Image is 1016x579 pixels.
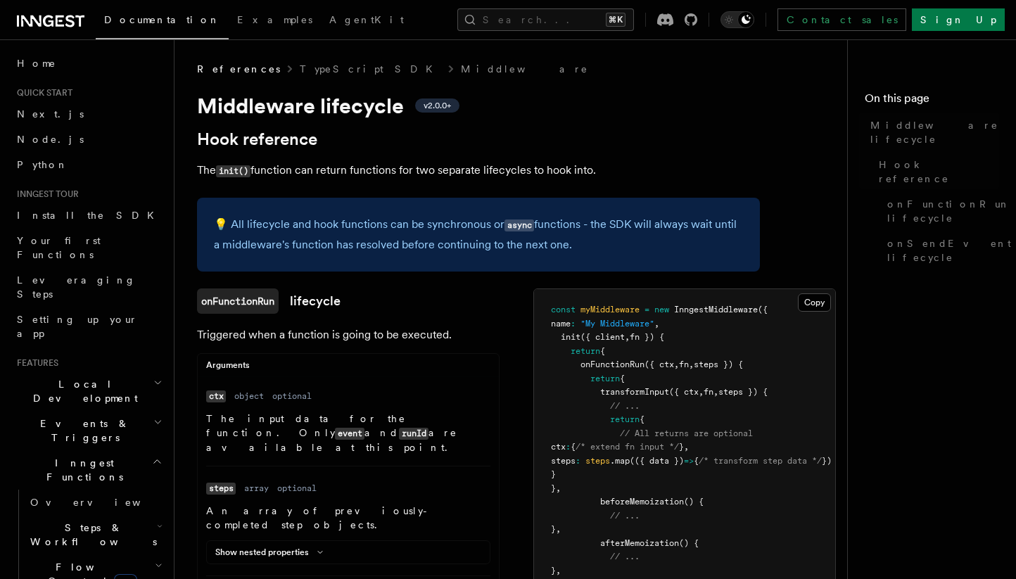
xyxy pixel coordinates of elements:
span: , [684,442,689,452]
a: Contact sales [777,8,906,31]
span: v2.0.0+ [424,100,451,111]
span: References [197,62,280,76]
code: onFunctionRun [197,288,279,314]
a: Hook reference [197,129,317,149]
a: Leveraging Steps [11,267,165,307]
span: beforeMemoization [600,497,684,507]
span: { [640,414,644,424]
span: return [590,374,620,383]
a: Middleware [461,62,589,76]
a: Hook reference [873,152,999,191]
span: onFunctionRun lifecycle [887,197,1010,225]
a: Documentation [96,4,229,39]
a: Examples [229,4,321,38]
a: onSendEvent lifecycle [882,231,999,270]
span: = [644,305,649,314]
code: ctx [206,390,226,402]
span: , [625,332,630,342]
span: Node.js [17,134,84,145]
span: afterMemoization [600,538,679,548]
a: Next.js [11,101,165,127]
span: Events & Triggers [11,416,153,445]
h4: On this page [865,90,999,113]
kbd: ⌘K [606,13,626,27]
a: TypeScript SDK [300,62,441,76]
span: "My Middleware" [580,319,654,329]
span: steps [551,456,576,466]
span: } [551,469,556,479]
a: Python [11,152,165,177]
span: Features [11,357,58,369]
code: init() [216,165,250,177]
a: Home [11,51,165,76]
span: .map [610,456,630,466]
span: : [571,319,576,329]
span: Next.js [17,108,84,120]
span: , [689,360,694,369]
span: new [654,305,669,314]
span: () { [679,538,699,548]
span: ({ ctx [669,387,699,397]
span: Inngest tour [11,189,79,200]
code: steps [206,483,236,495]
span: // ... [610,511,640,521]
a: onFunctionRun lifecycle [882,191,999,231]
button: Copy [798,293,831,312]
span: } [679,442,684,452]
dd: optional [277,483,317,494]
span: fn }) { [630,332,664,342]
span: return [571,346,600,356]
dd: object [234,390,264,402]
button: Inngest Functions [11,450,165,490]
span: Setting up your app [17,314,138,339]
a: AgentKit [321,4,412,38]
button: Local Development [11,371,165,411]
span: (({ data }) [630,456,684,466]
code: async [504,219,534,231]
dd: array [244,483,269,494]
button: Events & Triggers [11,411,165,450]
span: transformInput [600,387,669,397]
span: // ... [610,401,640,411]
span: steps }) { [718,387,768,397]
p: The input data for the function. Only and are available at this point. [206,412,490,454]
button: Toggle dark mode [720,11,754,28]
code: event [335,428,364,440]
p: An array of previously-completed step objects. [206,504,490,532]
span: /* transform step data */ [699,456,822,466]
span: Inngest Functions [11,456,152,484]
span: Local Development [11,377,153,405]
span: InngestMiddleware [674,305,758,314]
span: { [620,374,625,383]
span: , [699,387,704,397]
span: , [713,387,718,397]
span: }) [822,456,832,466]
a: Overview [25,490,165,515]
span: { [694,456,699,466]
button: Steps & Workflows [25,515,165,554]
span: , [556,483,561,493]
a: Node.js [11,127,165,152]
span: // ... [610,552,640,561]
span: Your first Functions [17,235,101,260]
span: myMiddleware [580,305,640,314]
span: const [551,305,576,314]
span: Hook reference [879,158,999,186]
span: Overview [30,497,175,508]
span: name [551,319,571,329]
span: ({ [758,305,768,314]
a: Middleware lifecycle [865,113,999,152]
p: Triggered when a function is going to be executed. [197,325,500,345]
span: onSendEvent lifecycle [887,236,1011,265]
div: Arguments [198,360,499,377]
a: Your first Functions [11,228,165,267]
span: steps }) { [694,360,743,369]
span: Steps & Workflows [25,521,157,549]
span: AgentKit [329,14,404,25]
span: { [571,442,576,452]
p: The function can return functions for two separate lifecycles to hook into. [197,160,760,181]
span: : [566,442,571,452]
span: => [684,456,694,466]
span: Quick start [11,87,72,98]
span: // All returns are optional [620,428,753,438]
